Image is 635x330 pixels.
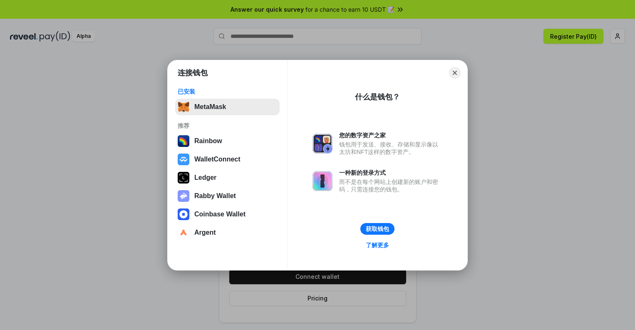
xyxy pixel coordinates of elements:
img: svg+xml,%3Csvg%20width%3D%2228%22%20height%3D%2228%22%20viewBox%3D%220%200%2028%2028%22%20fill%3D... [178,154,189,165]
img: svg+xml,%3Csvg%20xmlns%3D%22http%3A%2F%2Fwww.w3.org%2F2000%2Fsvg%22%20fill%3D%22none%22%20viewBox... [313,171,332,191]
img: svg+xml,%3Csvg%20width%3D%2228%22%20height%3D%2228%22%20viewBox%3D%220%200%2028%2028%22%20fill%3D... [178,227,189,238]
div: 您的数字资产之家 [339,132,442,139]
div: 什么是钱包？ [355,92,400,102]
button: WalletConnect [175,151,280,168]
img: svg+xml,%3Csvg%20xmlns%3D%22http%3A%2F%2Fwww.w3.org%2F2000%2Fsvg%22%20fill%3D%22none%22%20viewBox... [178,190,189,202]
button: Coinbase Wallet [175,206,280,223]
img: svg+xml,%3Csvg%20width%3D%22120%22%20height%3D%22120%22%20viewBox%3D%220%200%20120%20120%22%20fil... [178,135,189,147]
div: 获取钱包 [366,225,389,233]
div: Coinbase Wallet [194,211,246,218]
div: 钱包用于发送、接收、存储和显示像以太坊和NFT这样的数字资产。 [339,141,442,156]
h1: 连接钱包 [178,68,208,78]
button: MetaMask [175,99,280,115]
div: WalletConnect [194,156,241,163]
button: 获取钱包 [360,223,394,235]
button: Argent [175,224,280,241]
div: 推荐 [178,122,277,129]
img: svg+xml,%3Csvg%20fill%3D%22none%22%20height%3D%2233%22%20viewBox%3D%220%200%2035%2033%22%20width%... [178,101,189,113]
img: svg+xml,%3Csvg%20width%3D%2228%22%20height%3D%2228%22%20viewBox%3D%220%200%2028%2028%22%20fill%3D... [178,208,189,220]
div: 而不是在每个网站上创建新的账户和密码，只需连接您的钱包。 [339,178,442,193]
button: Rabby Wallet [175,188,280,204]
div: 一种新的登录方式 [339,169,442,176]
button: Close [449,67,461,79]
button: Rainbow [175,133,280,149]
a: 了解更多 [361,240,394,251]
div: Argent [194,229,216,236]
div: 已安装 [178,88,277,95]
div: Rainbow [194,137,222,145]
div: 了解更多 [366,241,389,249]
img: svg+xml,%3Csvg%20xmlns%3D%22http%3A%2F%2Fwww.w3.org%2F2000%2Fsvg%22%20width%3D%2228%22%20height%3... [178,172,189,184]
div: Rabby Wallet [194,192,236,200]
div: Ledger [194,174,216,181]
img: svg+xml,%3Csvg%20xmlns%3D%22http%3A%2F%2Fwww.w3.org%2F2000%2Fsvg%22%20fill%3D%22none%22%20viewBox... [313,134,332,154]
div: MetaMask [194,103,226,111]
button: Ledger [175,169,280,186]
